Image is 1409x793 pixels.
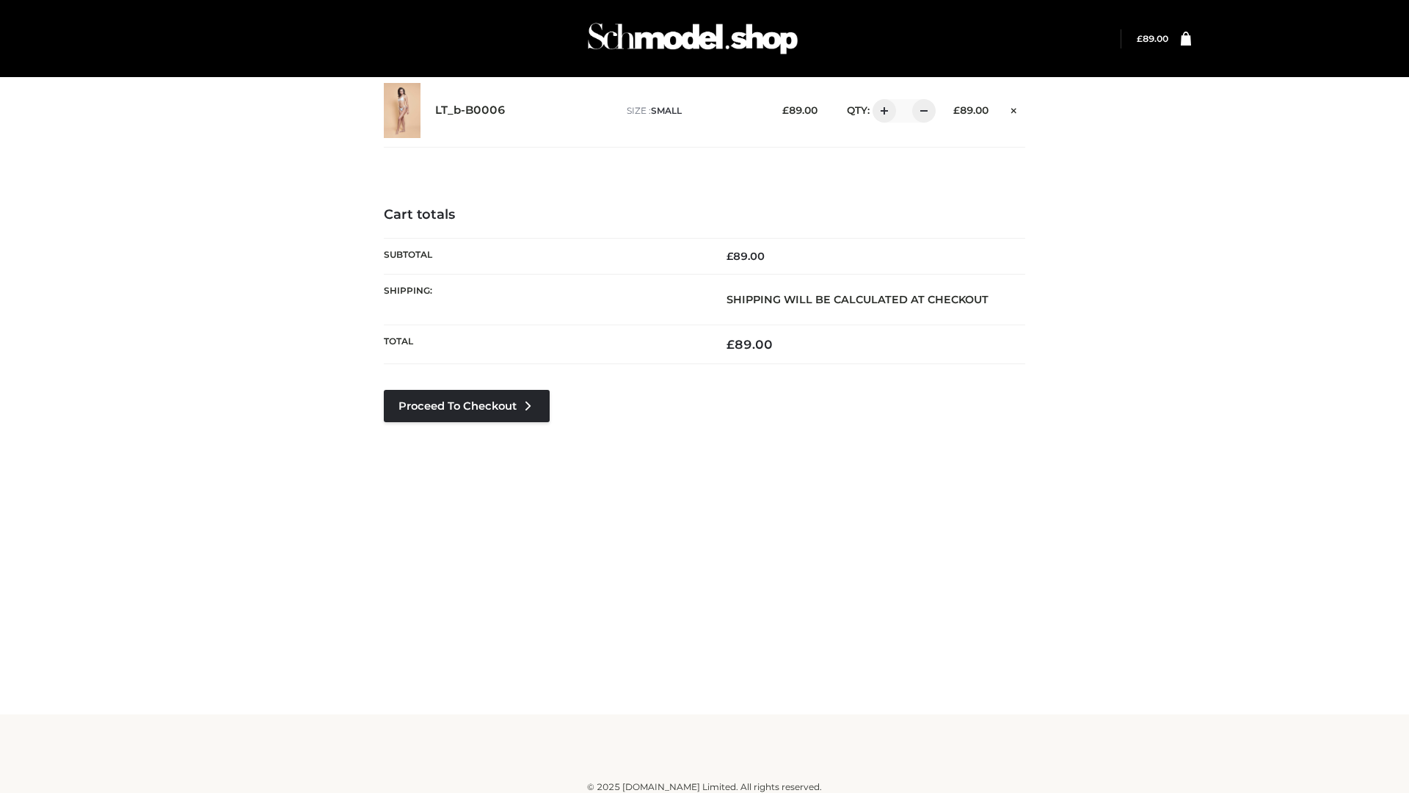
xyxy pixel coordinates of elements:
[1003,99,1025,118] a: Remove this item
[727,337,735,352] span: £
[782,104,789,116] span: £
[1137,33,1143,44] span: £
[384,238,704,274] th: Subtotal
[384,390,550,422] a: Proceed to Checkout
[727,293,989,306] strong: Shipping will be calculated at checkout
[384,325,704,364] th: Total
[384,83,420,138] img: LT_b-B0006 - SMALL
[727,250,765,263] bdi: 89.00
[384,274,704,325] th: Shipping:
[651,105,682,116] span: SMALL
[627,104,760,117] p: size :
[1137,33,1168,44] bdi: 89.00
[832,99,931,123] div: QTY:
[583,10,803,68] img: Schmodel Admin 964
[727,250,733,263] span: £
[727,337,773,352] bdi: 89.00
[953,104,989,116] bdi: 89.00
[384,207,1025,223] h4: Cart totals
[435,104,506,117] a: LT_b-B0006
[953,104,960,116] span: £
[782,104,818,116] bdi: 89.00
[1137,33,1168,44] a: £89.00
